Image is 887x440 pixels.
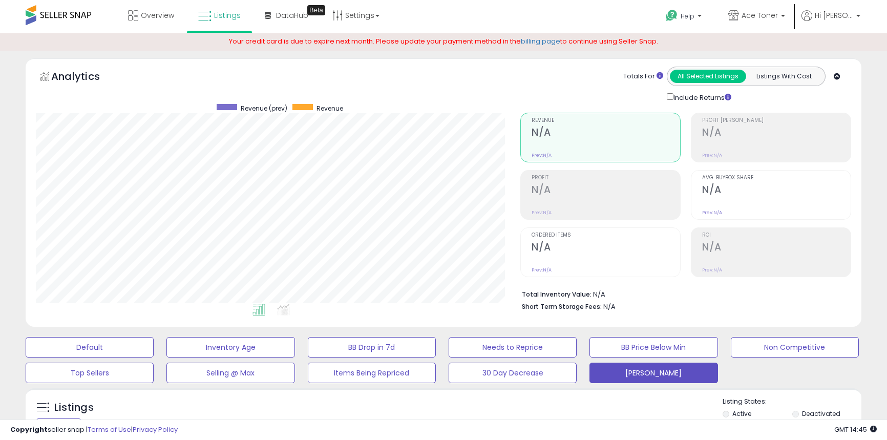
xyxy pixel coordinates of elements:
span: Overview [141,10,174,20]
button: Listings With Cost [746,70,822,83]
button: 30 Day Decrease [449,363,577,383]
span: Profit [532,175,680,181]
button: BB Drop in 7d [308,337,436,358]
div: Tooltip anchor [307,5,325,15]
button: Selling @ Max [166,363,294,383]
b: Total Inventory Value: [522,290,592,299]
strong: Copyright [10,425,48,434]
h2: N/A [702,184,851,198]
h5: Analytics [51,69,120,86]
div: Totals For [623,72,663,81]
span: ROI [702,233,851,238]
button: Inventory Age [166,337,294,358]
span: 2025-09-7 14:45 GMT [834,425,877,434]
span: Ordered Items [532,233,680,238]
span: Help [681,12,694,20]
span: N/A [603,302,616,311]
span: Ace Toner [742,10,778,20]
h2: N/A [532,184,680,198]
small: Prev: N/A [532,209,552,216]
b: Short Term Storage Fees: [522,302,602,311]
button: [PERSON_NAME] [589,363,717,383]
i: Get Help [665,9,678,22]
div: Include Returns [659,91,744,103]
small: Prev: N/A [532,152,552,158]
small: Prev: N/A [702,209,722,216]
span: DataHub [276,10,308,20]
a: Hi [PERSON_NAME] [801,10,860,33]
span: Listings [214,10,241,20]
small: Prev: N/A [532,267,552,273]
label: Active [732,409,751,418]
button: All Selected Listings [670,70,746,83]
label: Deactivated [802,409,840,418]
a: Help [658,2,712,33]
h5: Listings [54,401,94,415]
button: BB Price Below Min [589,337,717,358]
span: Revenue [316,104,343,113]
p: Listing States: [723,397,861,407]
div: seller snap | | [10,425,178,435]
h2: N/A [532,127,680,140]
button: Default [26,337,154,358]
small: Prev: N/A [702,152,722,158]
li: N/A [522,287,843,300]
button: Top Sellers [26,363,154,383]
button: Items Being Repriced [308,363,436,383]
span: Your credit card is due to expire next month. Please update your payment method in the to continu... [229,36,658,46]
h2: N/A [702,127,851,140]
button: Non Competitive [731,337,859,358]
span: Profit [PERSON_NAME] [702,118,851,123]
a: billing page [521,36,560,46]
small: Prev: N/A [702,267,722,273]
button: Needs to Reprice [449,337,577,358]
span: Avg. Buybox Share [702,175,851,181]
a: Terms of Use [88,425,131,434]
div: Clear All Filters [36,418,81,428]
span: Revenue (prev) [241,104,287,113]
span: Hi [PERSON_NAME] [815,10,853,20]
span: Revenue [532,118,680,123]
h2: N/A [702,241,851,255]
h2: N/A [532,241,680,255]
a: Privacy Policy [133,425,178,434]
